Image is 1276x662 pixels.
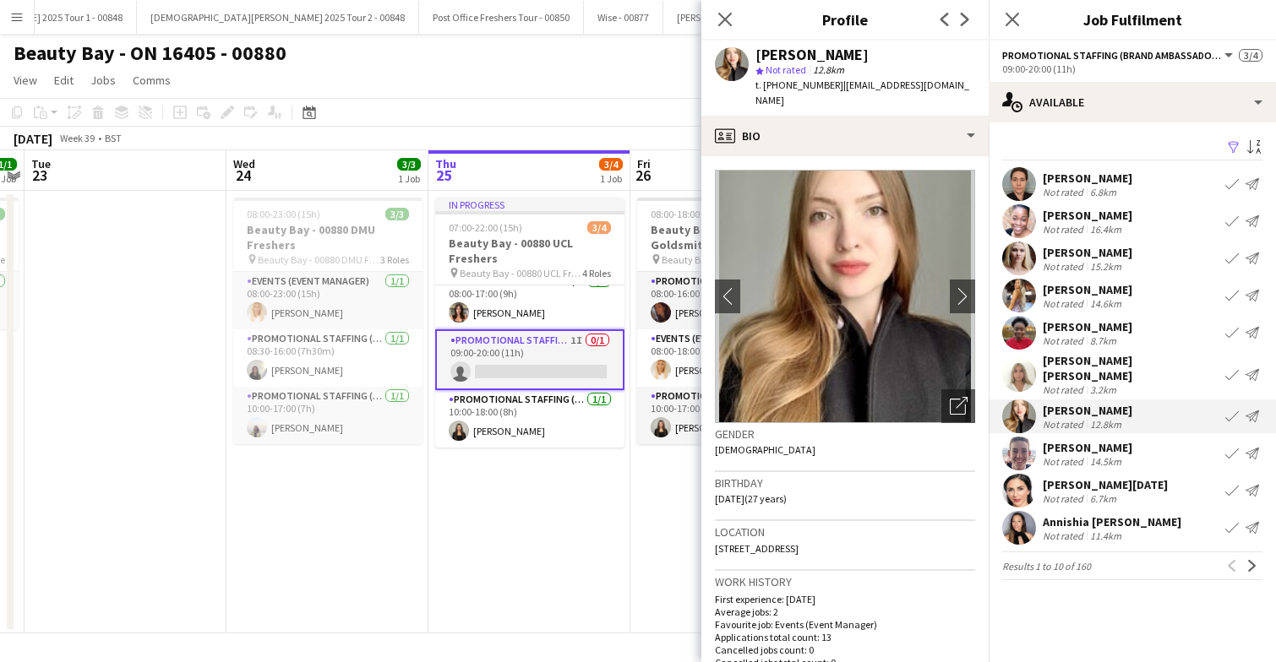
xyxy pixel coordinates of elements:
h3: Beauty Bay - 00880 Goldsmiths Freshers [637,222,826,252]
div: 8.7km [1087,334,1120,347]
span: [DEMOGRAPHIC_DATA] [715,443,815,456]
span: 3/4 [587,221,611,234]
h3: Work history [715,574,975,589]
div: [PERSON_NAME] [1043,208,1132,223]
div: [PERSON_NAME] [1043,440,1132,455]
p: Favourite job: Events (Event Manager) [715,618,975,631]
span: Not rated [766,63,806,76]
span: Tue [31,156,51,171]
h3: Job Fulfilment [989,8,1276,30]
a: Edit [47,69,80,91]
app-job-card: 08:00-23:00 (15h)3/3Beauty Bay - 00880 DMU Freshers Beauty Bay - 00880 DMU Freshers3 RolesEvents ... [233,198,423,444]
span: Results 1 to 10 of 160 [1002,560,1091,572]
div: Not rated [1043,297,1087,310]
div: 14.6km [1087,297,1125,310]
div: Not rated [1043,383,1087,396]
a: Comms [126,69,177,91]
span: Beauty Bay - 00880 DMU Freshers [258,253,380,266]
div: [PERSON_NAME] [755,47,869,62]
div: 15.2km [1087,260,1125,273]
button: Post Office Freshers Tour - 00850 [419,1,584,34]
button: [DEMOGRAPHIC_DATA][PERSON_NAME] 2025 Tour 2 - 00848 [137,1,419,34]
app-card-role: Events (Event Manager)1/108:00-23:00 (15h)[PERSON_NAME] [233,272,423,329]
div: Open photos pop-in [941,389,975,423]
span: 3/4 [599,158,623,171]
h3: Birthday [715,475,975,491]
div: Available [989,82,1276,122]
span: 3/3 [385,208,409,220]
div: 14.5km [1087,455,1125,468]
span: Promotional Staffing (Brand Ambassadors) [1002,49,1222,62]
button: Wise - 00877 [584,1,663,34]
span: Week 39 [56,132,98,144]
div: Not rated [1043,334,1087,347]
div: Not rated [1043,418,1087,431]
div: Not rated [1043,260,1087,273]
span: 12.8km [810,63,848,76]
h1: Beauty Bay - ON 16405 - 00880 [14,41,286,66]
div: Not rated [1043,492,1087,505]
span: Comms [133,73,171,88]
div: Bio [701,116,989,156]
span: View [14,73,37,88]
span: 24 [231,165,255,185]
div: [PERSON_NAME] [1043,282,1132,297]
span: Beauty Bay - 00880 Goldsmiths Freshers [662,253,784,266]
span: t. [PHONE_NUMBER] [755,79,843,91]
app-job-card: In progress07:00-22:00 (15h)3/4Beauty Bay - 00880 UCL Freshers Beauty Bay - 00880 UCL Freshers4 R... [435,198,624,448]
div: 6.8km [1087,186,1120,198]
div: Not rated [1043,529,1087,542]
span: [STREET_ADDRESS] [715,542,799,555]
span: 07:00-22:00 (15h) [449,221,522,234]
div: 1 Job [398,172,420,185]
app-card-role: Promotional Staffing (Brand Ambassadors)1/108:00-17:00 (9h)[PERSON_NAME] [435,272,624,329]
div: [PERSON_NAME] [PERSON_NAME] [1043,353,1219,383]
span: 08:00-23:00 (15h) [247,208,320,220]
span: 4 Roles [582,267,611,279]
button: Promotional Staffing (Brand Ambassadors) [1002,49,1235,62]
app-card-role: Events (Event Manager)1/108:00-18:00 (10h)[PERSON_NAME] [637,329,826,387]
div: [DATE] [14,130,52,147]
h3: Beauty Bay - 00880 DMU Freshers [233,222,423,252]
h3: Profile [701,8,989,30]
span: 08:00-18:00 (10h) [651,208,724,220]
div: 6.7km [1087,492,1120,505]
div: Not rated [1043,455,1087,468]
p: First experience: [DATE] [715,593,975,605]
span: 3/3 [397,158,421,171]
div: [PERSON_NAME][DATE] [1043,477,1168,492]
div: 11.4km [1087,529,1125,542]
span: Fri [637,156,651,171]
span: Wed [233,156,255,171]
div: 12.8km [1087,418,1125,431]
h3: Location [715,524,975,540]
app-card-role: Promotional Staffing (Brand Ambassadors)1/110:00-17:00 (7h)[PERSON_NAME] [233,387,423,444]
div: Not rated [1043,223,1087,236]
a: Jobs [84,69,123,91]
div: 09:00-20:00 (11h) [1002,62,1262,75]
div: [PERSON_NAME] [1043,245,1132,260]
img: Crew avatar or photo [715,170,975,423]
span: 23 [29,165,51,185]
div: [PERSON_NAME] [1043,403,1132,418]
div: 1 Job [600,172,622,185]
span: Jobs [90,73,116,88]
button: [PERSON_NAME] Cars - ON-17501 [663,1,834,34]
span: 3 Roles [380,253,409,266]
app-card-role: Promotional Staffing (Brand Ambassadors)1/110:00-18:00 (8h)[PERSON_NAME] [435,390,624,448]
div: BST [105,132,122,144]
span: | [EMAIL_ADDRESS][DOMAIN_NAME] [755,79,969,106]
div: 16.4km [1087,223,1125,236]
span: 25 [433,165,456,185]
p: Cancelled jobs count: 0 [715,643,975,656]
div: Not rated [1043,186,1087,198]
app-card-role: Promotional Staffing (Brand Ambassadors)1/108:00-16:00 (8h)[PERSON_NAME] [637,272,826,329]
span: [DATE] (27 years) [715,492,787,505]
span: Edit [54,73,74,88]
span: Beauty Bay - 00880 UCL Freshers [460,267,582,279]
p: Applications total count: 13 [715,631,975,643]
app-job-card: 08:00-18:00 (10h)3/3Beauty Bay - 00880 Goldsmiths Freshers Beauty Bay - 00880 Goldsmiths Freshers... [637,198,826,444]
